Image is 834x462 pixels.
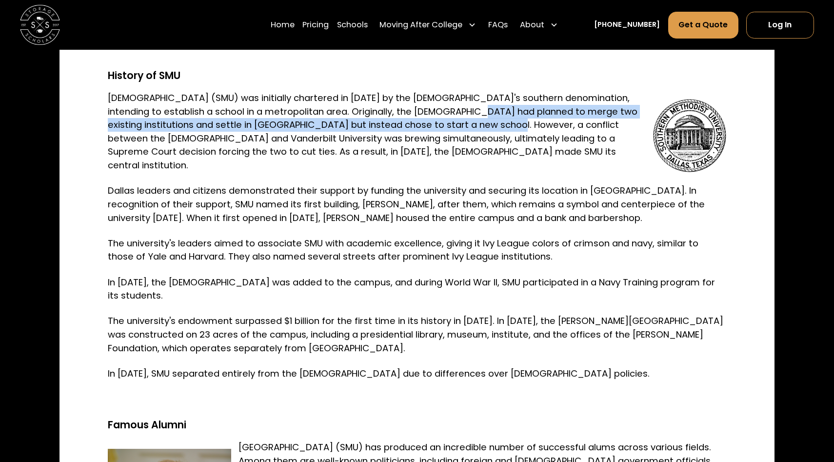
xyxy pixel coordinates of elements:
[668,12,738,39] a: Get a Quote
[108,184,727,224] p: Dallas leaders and citizens demonstrated their support by funding the university and securing its...
[520,19,544,31] div: About
[271,11,295,39] a: Home
[108,314,727,355] p: The university's endowment surpassed $1 billion for the first time in its history in [DATE]. In [...
[108,91,727,172] p: [DEMOGRAPHIC_DATA] (SMU) was initially chartered in [DATE] by the [DEMOGRAPHIC_DATA]'s southern d...
[108,367,727,381] p: In [DATE], SMU separated entirely from the [DEMOGRAPHIC_DATA] due to differences over [DEMOGRAPHI...
[594,20,660,30] a: [PHONE_NUMBER]
[108,276,727,302] p: In [DATE], the [DEMOGRAPHIC_DATA] was added to the campus, and during World War II, SMU participa...
[337,11,368,39] a: Schools
[108,418,186,432] strong: Famous Alumni
[488,11,508,39] a: FAQs
[302,11,329,39] a: Pricing
[516,11,562,39] div: About
[108,392,727,406] p: ‍
[20,5,60,45] a: home
[20,5,60,45] img: Storage Scholars main logo
[108,69,180,82] strong: History of SMU
[108,237,727,263] p: The university's leaders aimed to associate SMU with academic excellence, giving it Ivy League co...
[376,11,480,39] div: Moving After College
[379,19,462,31] div: Moving After College
[746,12,814,39] a: Log In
